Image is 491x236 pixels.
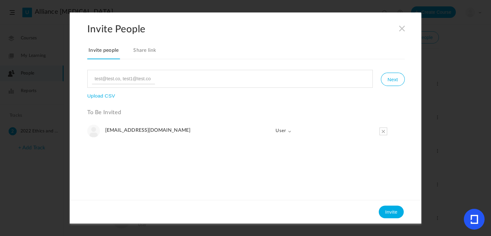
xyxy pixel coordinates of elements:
span: User [270,125,292,138]
button: Upload CSV [87,93,115,99]
a: Share link [132,46,158,59]
h3: To Be Invited [87,109,405,116]
button: Invite [379,206,404,218]
a: Invite people [87,46,120,59]
button: Next [381,73,404,86]
h4: [EMAIL_ADDRESS][DOMAIN_NAME] [105,127,267,133]
h2: Invite People [87,23,421,35]
input: test@test.co, test1@test.co [92,73,155,84]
